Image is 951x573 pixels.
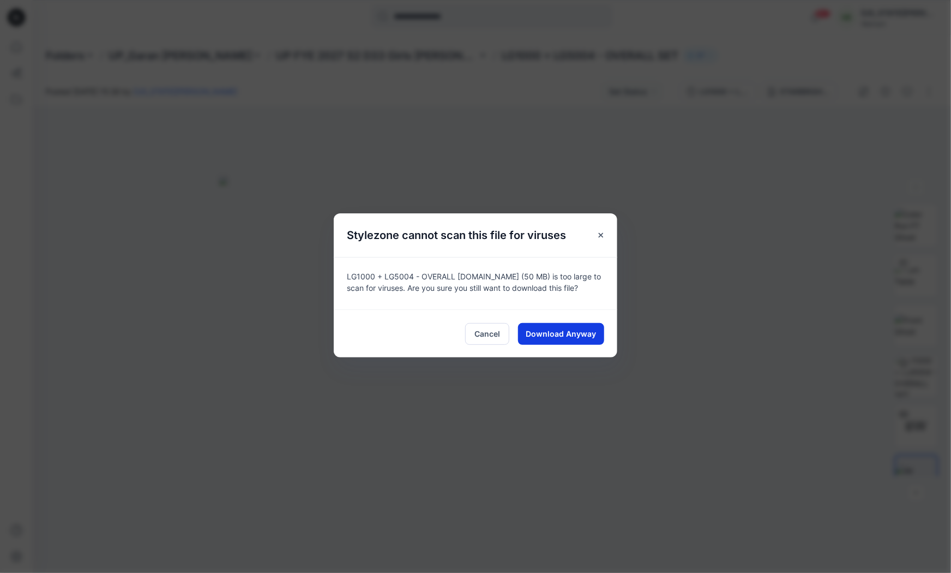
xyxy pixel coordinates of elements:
[334,213,579,257] h5: Stylezone cannot scan this file for viruses
[518,323,604,345] button: Download Anyway
[591,225,611,245] button: Close
[334,257,617,309] div: LG1000 + LG5004 - OVERALL [DOMAIN_NAME] (50 MB) is too large to scan for viruses. Are you sure yo...
[526,328,597,339] span: Download Anyway
[474,328,500,339] span: Cancel
[465,323,509,345] button: Cancel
